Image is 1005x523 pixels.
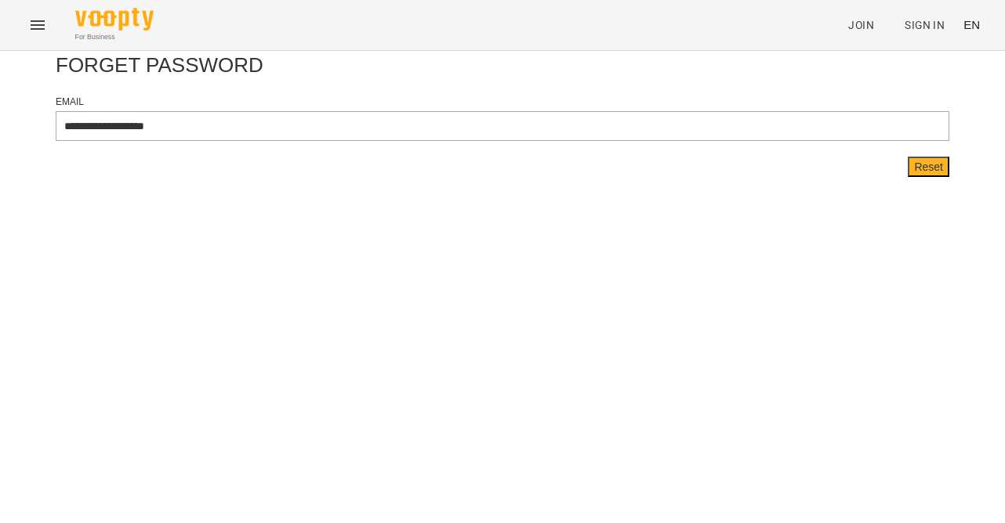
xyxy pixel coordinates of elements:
[75,32,154,42] span: For Business
[842,11,892,39] a: Join
[957,10,986,39] button: EN
[56,51,949,96] div: Forget Password
[905,16,945,34] span: Sign In
[963,16,980,33] span: EN
[848,16,874,34] span: Join
[56,96,949,109] div: Email
[75,8,154,31] img: Voopty Logo
[19,6,56,44] button: Menu
[898,11,951,39] a: Sign In
[908,157,949,177] button: Reset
